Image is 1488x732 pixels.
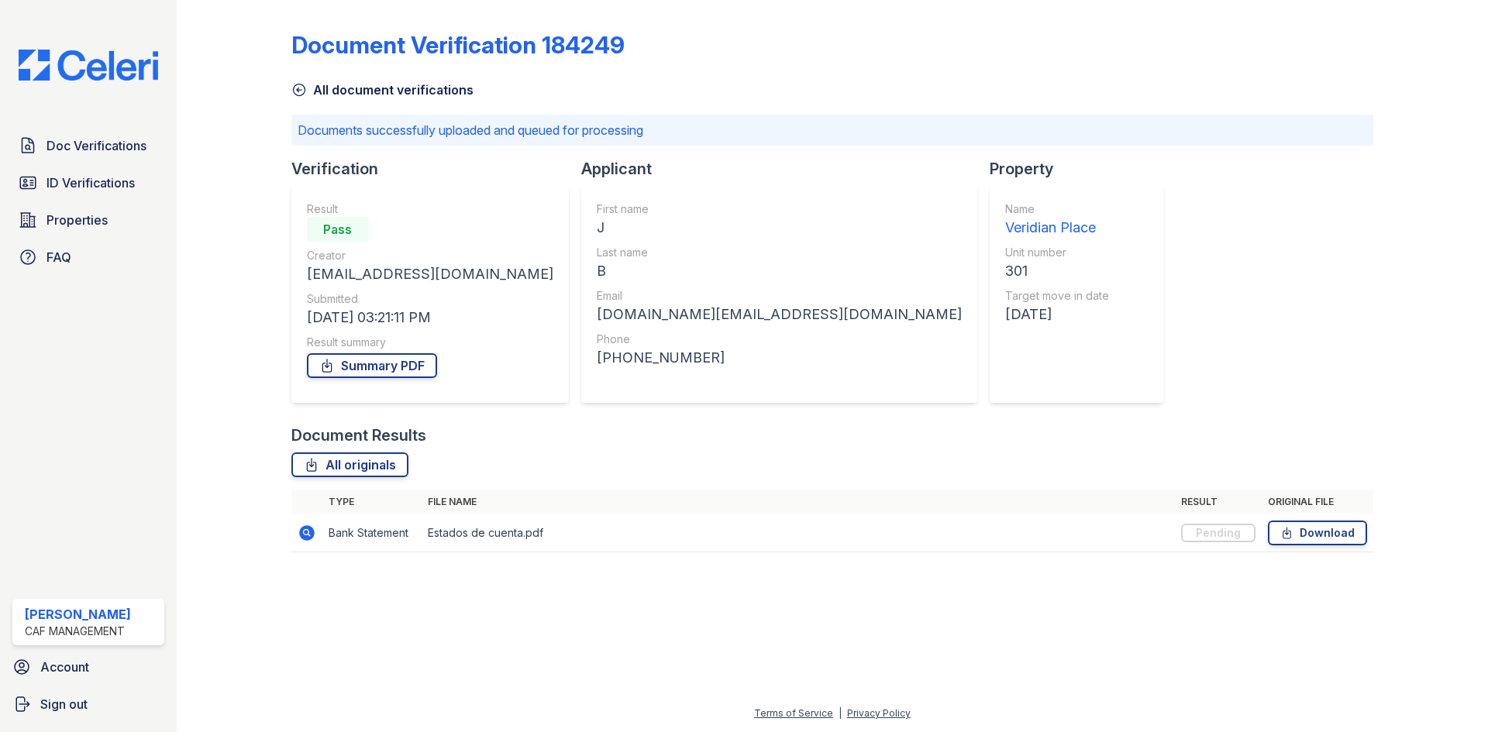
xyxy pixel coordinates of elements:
img: CE_Logo_Blue-a8612792a0a2168367f1c8372b55b34899dd931a85d93a1a3d3e32e68fde9ad4.png [6,50,170,81]
div: [PHONE_NUMBER] [597,347,962,369]
div: | [839,707,842,719]
span: Sign out [40,695,88,713]
a: Properties [12,204,164,235]
div: Result [307,201,553,217]
div: 301 [1005,260,1109,282]
a: Account [6,651,170,682]
th: File name [422,490,1175,514]
div: Document Results [291,424,426,446]
div: Document Verification 184249 [291,31,625,59]
div: Last name [597,245,962,260]
div: Email [597,288,962,304]
span: Account [40,658,89,676]
th: Result [1175,490,1262,514]
div: J [597,217,962,239]
a: Privacy Policy [847,707,911,719]
a: Terms of Service [754,707,833,719]
th: Original file [1262,490,1373,514]
div: Pending [1181,524,1255,542]
div: Creator [307,248,553,263]
div: CAF Management [25,624,131,639]
div: First name [597,201,962,217]
th: Type [322,490,422,514]
div: Target move in date [1005,288,1109,304]
div: Verification [291,158,581,180]
div: [DOMAIN_NAME][EMAIL_ADDRESS][DOMAIN_NAME] [597,304,962,325]
div: Pass [307,217,369,242]
div: B [597,260,962,282]
a: FAQ [12,242,164,273]
span: FAQ [46,248,71,266]
a: All originals [291,452,408,477]
div: Unit number [1005,245,1109,260]
td: Estados de cuenta.pdf [422,514,1175,552]
div: Property [990,158,1176,180]
div: Name [1005,201,1109,217]
a: Doc Verifications [12,130,164,161]
div: Submitted [307,291,553,307]
div: Applicant [581,158,990,180]
a: Sign out [6,689,170,720]
a: Summary PDF [307,353,437,378]
span: ID Verifications [46,174,135,192]
div: [DATE] [1005,304,1109,325]
div: Phone [597,332,962,347]
span: Properties [46,211,108,229]
span: Doc Verifications [46,136,146,155]
div: [DATE] 03:21:11 PM [307,307,553,328]
a: All document verifications [291,81,474,99]
td: Bank Statement [322,514,422,552]
div: Result summary [307,335,553,350]
p: Documents successfully uploaded and queued for processing [298,121,1367,139]
a: Name Veridian Place [1005,201,1109,239]
div: [PERSON_NAME] [25,605,131,624]
div: Veridian Place [1005,217,1109,239]
div: [EMAIL_ADDRESS][DOMAIN_NAME] [307,263,553,285]
a: ID Verifications [12,167,164,198]
a: Download [1268,521,1367,545]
